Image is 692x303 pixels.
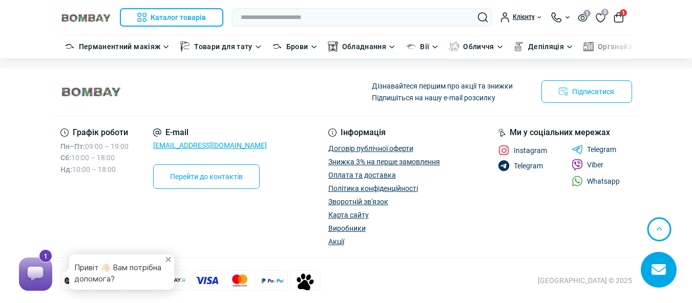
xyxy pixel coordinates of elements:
button: Підписатися [541,80,632,103]
a: Депіляція [528,41,564,52]
a: Акції [328,237,344,246]
img: PayPal [261,274,284,288]
div: 09:00 – 19:00 10:00 – 18:00 10:00 – 18:00 [60,141,129,175]
div: E-mail [153,128,267,137]
div: Графік роботи [60,128,129,137]
a: Instagram [498,145,547,156]
p: Підпишіться на нашу e-mail розсилку [372,92,513,103]
img: Mastercard [228,274,251,288]
img: Депіляція [514,41,524,52]
a: Обличчя [463,41,494,52]
a: Виробники [328,224,366,232]
button: 1 [614,12,624,23]
div: Інформація [328,128,440,137]
a: Знижка 3% на перше замовлення [328,158,440,166]
img: LiqPay [162,274,185,288]
img: Органайзери для косметики [583,41,594,52]
img: Payment icon [293,273,317,291]
div: [GEOGRAPHIC_DATA] © 2025 [538,275,632,286]
a: Telegram [498,160,543,171]
a: Карта сайту [328,211,369,219]
button: Search [478,12,488,23]
a: Viber [572,159,603,170]
b: Сб: [60,154,71,162]
span: 1 [620,9,627,16]
span: Telegram [514,162,543,169]
img: Перманентний макіяж [65,41,75,52]
a: Оплата та доставка [328,171,396,179]
a: [EMAIL_ADDRESS][DOMAIN_NAME] [153,141,267,149]
a: Перейти до контактів [153,164,260,189]
img: BOMBAY [60,13,112,23]
a: Зворотній зв'язок [328,198,388,206]
a: Брови [286,41,308,52]
button: 1 [578,13,588,21]
a: Перманентний макіяж [79,41,161,52]
p: Привіт 👋🏻 Вам потрібна допомога? [74,262,169,285]
b: Нд: [60,165,72,174]
img: Вії [406,41,416,52]
img: Visa [195,274,218,288]
span: 1 [583,10,591,17]
a: Telegram [572,145,616,154]
img: Товари для тату [180,41,190,52]
img: Брови [272,41,282,52]
a: Вії [420,41,429,52]
div: Ми у соціальних мережах [498,128,632,137]
img: Privat 24 [64,274,87,288]
a: 0 [596,12,605,23]
p: Дізнавайтеся першим про акції та знижки [372,80,513,92]
button: + [160,252,176,268]
a: Товари для тату [194,41,252,52]
button: Каталог товарів [120,8,223,27]
a: Політика конфіденційності [328,184,418,192]
a: Обладнання [342,41,387,52]
div: 1 [29,1,42,14]
img: Обладнання [328,41,338,52]
span: Instagram [514,147,547,154]
b: Пн–Пт: [60,142,85,150]
img: BOMBAY [60,86,122,98]
img: Обличчя [449,41,459,52]
a: Whatsapp [572,176,620,186]
a: Договір публічної оферти [328,144,413,153]
span: 0 [601,9,609,16]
